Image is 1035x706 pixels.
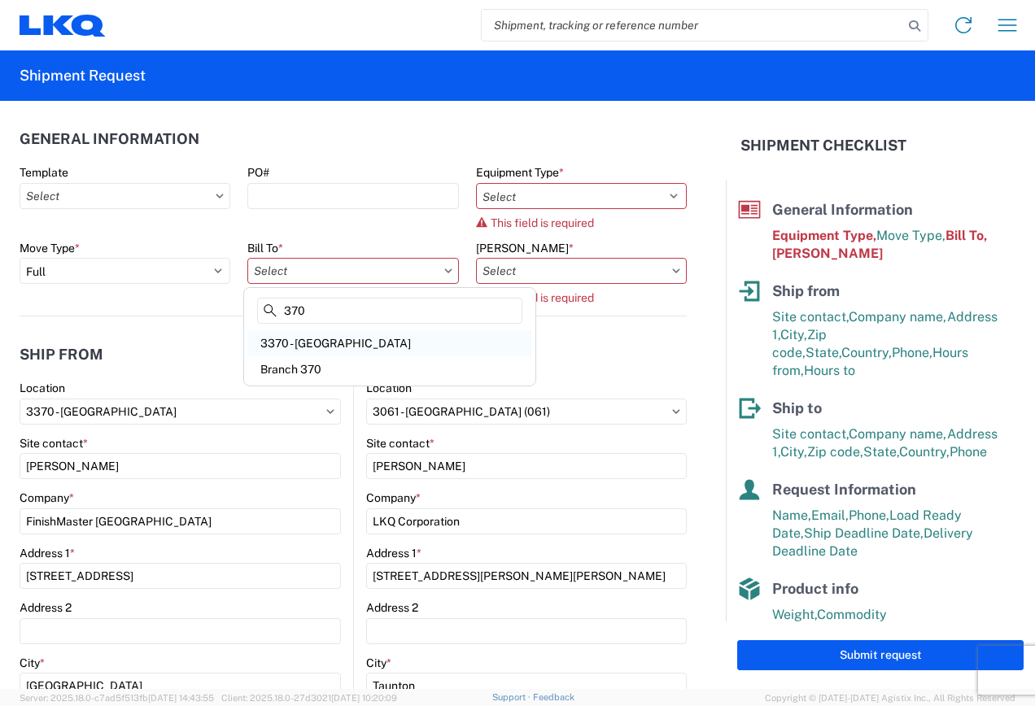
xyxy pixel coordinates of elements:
[807,444,863,460] span: Zip code,
[247,165,269,180] label: PO#
[817,607,887,622] span: Commodity
[899,444,950,460] span: Country,
[482,10,903,41] input: Shipment, tracking or reference number
[366,546,421,560] label: Address 1
[740,136,906,155] h2: Shipment Checklist
[476,165,564,180] label: Equipment Type
[772,607,817,622] span: Weight,
[772,246,883,261] span: [PERSON_NAME]
[772,201,913,218] span: General Information
[772,309,849,325] span: Site contact,
[849,426,947,442] span: Company name,
[804,525,924,541] span: Ship Deadline Date,
[366,399,687,425] input: Select
[806,345,841,360] span: State,
[533,692,574,702] a: Feedback
[772,399,822,416] span: Ship to
[366,381,412,395] label: Location
[20,346,103,363] h2: Ship from
[772,481,916,498] span: Request Information
[737,640,1024,670] button: Submit request
[491,216,594,229] span: This field is required
[476,241,574,255] label: [PERSON_NAME]
[492,692,533,702] a: Support
[772,508,811,523] span: Name,
[20,399,341,425] input: Select
[366,600,418,615] label: Address 2
[772,580,858,597] span: Product info
[20,490,74,505] label: Company
[20,693,214,703] span: Server: 2025.18.0-c7ad5f513fb
[945,228,987,243] span: Bill To,
[20,546,75,560] label: Address 1
[20,183,230,209] input: Select
[20,436,88,451] label: Site contact
[892,345,932,360] span: Phone,
[221,693,397,703] span: Client: 2025.18.0-27d3021
[780,444,807,460] span: City,
[247,241,283,255] label: Bill To
[366,436,435,451] label: Site contact
[20,131,199,147] h2: General Information
[366,656,391,670] label: City
[849,309,947,325] span: Company name,
[148,693,214,703] span: [DATE] 14:43:55
[876,228,945,243] span: Move Type,
[804,363,855,378] span: Hours to
[247,258,458,284] input: Select
[772,228,876,243] span: Equipment Type,
[366,490,421,505] label: Company
[331,693,397,703] span: [DATE] 10:20:09
[20,66,146,85] h2: Shipment Request
[950,444,987,460] span: Phone
[863,444,899,460] span: State,
[20,241,80,255] label: Move Type
[20,165,68,180] label: Template
[491,291,594,304] span: This field is required
[20,656,45,670] label: City
[476,258,687,284] input: Select
[247,356,532,382] div: Branch 370
[780,327,807,342] span: City,
[247,330,532,356] div: 3370 - [GEOGRAPHIC_DATA]
[811,508,849,523] span: Email,
[20,600,72,615] label: Address 2
[765,691,1015,705] span: Copyright © [DATE]-[DATE] Agistix Inc., All Rights Reserved
[841,345,892,360] span: Country,
[772,426,849,442] span: Site contact,
[849,508,889,523] span: Phone,
[772,282,840,299] span: Ship from
[20,381,65,395] label: Location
